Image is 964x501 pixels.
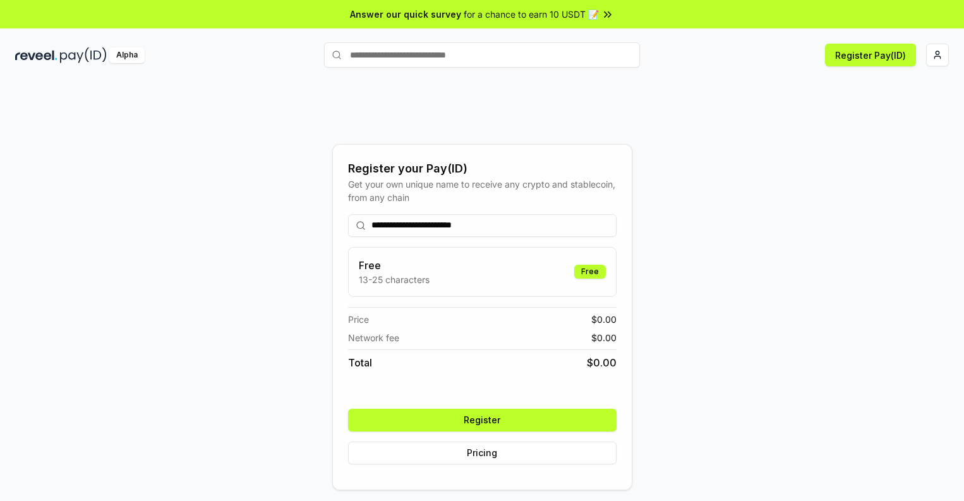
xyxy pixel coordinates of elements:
[587,355,617,370] span: $ 0.00
[348,409,617,432] button: Register
[350,8,461,21] span: Answer our quick survey
[591,313,617,326] span: $ 0.00
[348,178,617,204] div: Get your own unique name to receive any crypto and stablecoin, from any chain
[348,313,369,326] span: Price
[591,331,617,344] span: $ 0.00
[348,331,399,344] span: Network fee
[464,8,599,21] span: for a chance to earn 10 USDT 📝
[15,47,57,63] img: reveel_dark
[348,355,372,370] span: Total
[574,265,606,279] div: Free
[60,47,107,63] img: pay_id
[109,47,145,63] div: Alpha
[348,160,617,178] div: Register your Pay(ID)
[359,273,430,286] p: 13-25 characters
[359,258,430,273] h3: Free
[825,44,916,66] button: Register Pay(ID)
[348,442,617,464] button: Pricing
